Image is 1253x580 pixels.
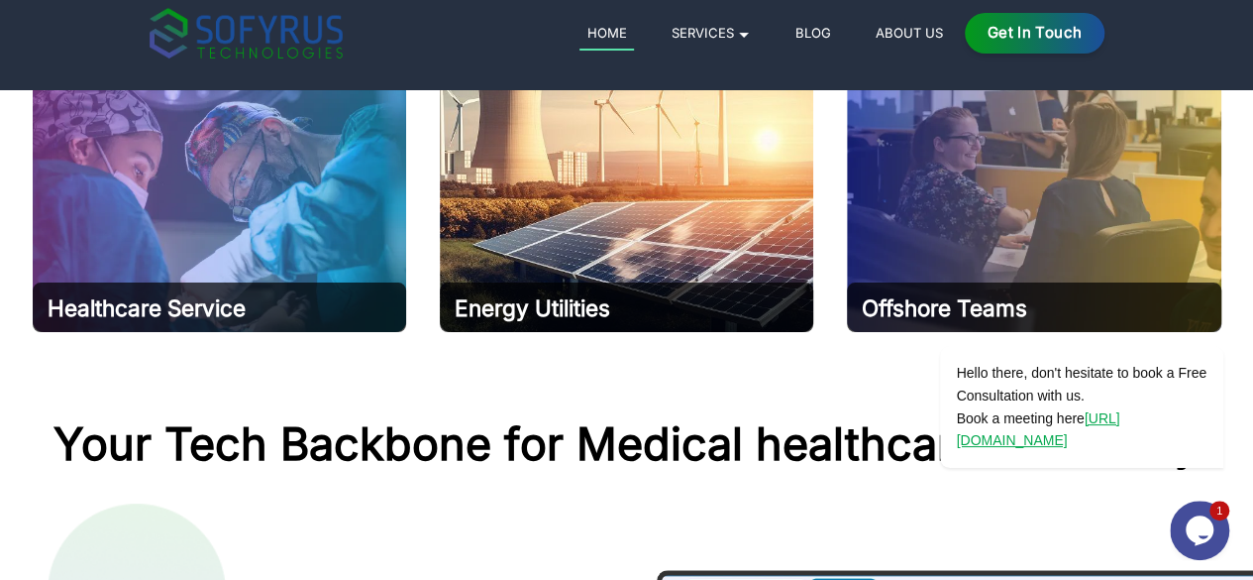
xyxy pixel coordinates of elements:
a: Get in Touch [965,13,1104,54]
a: Services 🞃 [664,21,758,45]
h2: Healthcare Service [48,293,392,323]
a: Blog [787,21,838,45]
h2: Your Tech Backbone for Medical healthcare Efficiency [53,421,1200,466]
a: Home [579,21,634,51]
iframe: chat widget [1170,501,1233,560]
a: About Us [868,21,950,45]
h2: Offshore Teams [862,293,1206,323]
img: sofyrus [150,8,343,58]
h2: Energy Utilities [455,293,799,323]
iframe: chat widget [877,257,1233,491]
